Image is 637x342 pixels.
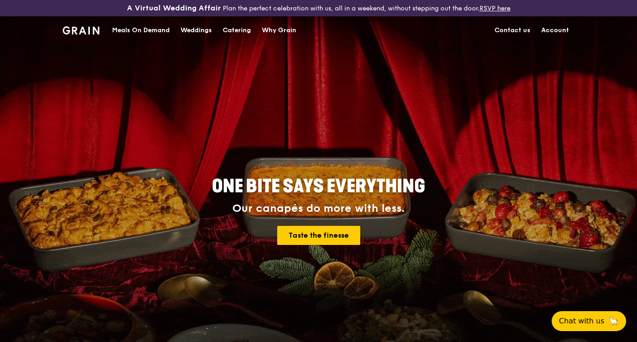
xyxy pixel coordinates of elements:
[217,17,256,44] a: Catering
[181,17,212,44] div: Weddings
[277,226,360,245] a: Taste the finesse
[175,17,217,44] a: Weddings
[106,4,531,13] div: Plan the perfect celebration with us, all in a weekend, without stepping out the door.
[127,4,221,13] h3: A Virtual Wedding Affair
[559,316,604,327] span: Chat with us
[63,16,99,43] a: GrainGrain
[489,17,536,44] a: Contact us
[155,202,482,215] div: Our canapés do more with less.
[63,26,99,34] img: Grain
[608,316,619,327] span: 🦙
[262,17,296,44] div: Why Grain
[223,17,251,44] div: Catering
[256,17,302,44] a: Why Grain
[552,311,626,331] button: Chat with us🦙
[536,17,574,44] a: Account
[112,17,170,44] div: Meals On Demand
[212,176,425,197] span: ONE BITE SAYS EVERYTHING
[480,5,510,12] a: RSVP here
